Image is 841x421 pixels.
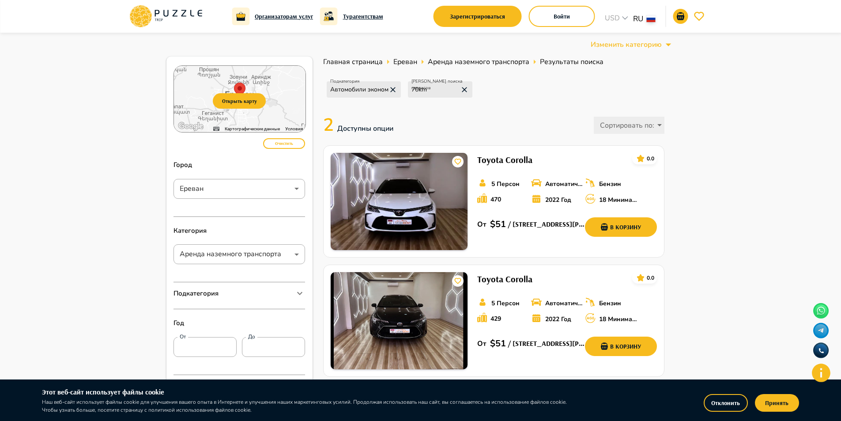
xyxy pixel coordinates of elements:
[263,138,305,149] button: Очистить
[323,57,383,67] a: Главная страница
[176,121,205,132] img: Google
[599,315,639,324] p: 18 Минимальный возраст водителя
[173,217,305,245] p: Категория
[42,387,572,398] h6: Этот веб-сайт использует файлы cookie
[599,299,621,308] p: Бензин
[634,272,647,284] button: card_icons
[330,78,359,85] p: Подкатегория
[540,57,603,67] span: Результаты поиска
[176,121,205,132] a: Открыть эту область в Google Картах (в новом окне)
[633,13,643,25] p: RU
[180,333,186,341] label: От
[173,282,305,304] div: Подкатегория
[434,6,522,27] button: Зарегистрироваться
[343,11,383,21] a: Турагентствам
[452,275,464,287] button: card_icons
[323,57,664,67] nav: breadcrumb
[647,274,654,282] p: 0.0
[248,333,255,341] label: До
[477,338,490,349] p: От
[506,338,585,349] h6: / [STREET_ADDRESS][PERSON_NAME]
[491,179,520,189] p: 5 Персон
[545,179,585,189] p: Автоматическая
[331,153,468,250] img: PuzzleTrip
[173,309,305,337] p: Год
[634,152,647,165] button: card_icons
[213,93,266,109] button: Открыть карту
[477,272,532,286] h6: Toyota Corolla
[337,124,393,133] span: Доступны опции
[477,219,490,230] p: От
[647,155,654,163] p: 0.0
[213,126,219,132] button: Быстрые клавиши
[452,156,464,167] button: card_icons
[331,272,468,369] img: PuzzleTrip
[285,126,303,131] a: Условия
[599,179,621,189] p: Бензин
[599,195,639,205] p: 18 Минимальный возраст водителя
[411,78,472,91] p: [PERSON_NAME] поиска сервисов
[545,195,571,205] p: 2022 Год
[491,299,520,308] p: 5 Персон
[173,246,305,263] div: Аренда наземного транспорта
[490,218,495,231] p: $
[173,375,305,397] div: Марка
[173,180,305,197] div: Ереван
[490,314,501,323] p: 429
[602,13,633,26] div: USD
[591,39,662,50] p: Изменить категорию
[495,337,506,350] p: 51
[647,15,656,22] img: lang
[255,11,313,21] a: Организаторам услуг
[704,394,748,412] button: Отклонить
[42,398,572,414] p: Наш веб-сайт использует файлы cookie для улучшения вашего опыта в Интернете и улучшения наших мар...
[393,57,417,67] a: Ереван
[585,337,657,356] button: В корзину
[173,288,219,299] p: Подкатегория
[529,6,595,27] button: Войти
[477,153,532,167] h6: Toyota Corolla
[490,337,495,350] p: $
[225,126,280,132] button: Картографические данные
[428,57,529,67] a: Аренда наземного транспорта
[545,315,571,324] p: 2022 Год
[173,151,305,179] p: Город
[323,112,398,138] p: 2
[585,217,657,237] button: В корзину
[506,219,585,230] h6: / [STREET_ADDRESS][PERSON_NAME]
[692,9,707,24] button: favorite
[755,394,799,412] button: Принять
[330,85,388,94] p: Автомобили эконом
[495,218,506,231] p: 51
[673,9,688,24] button: notifications
[490,195,501,204] p: 470
[545,299,585,308] p: Автоматическая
